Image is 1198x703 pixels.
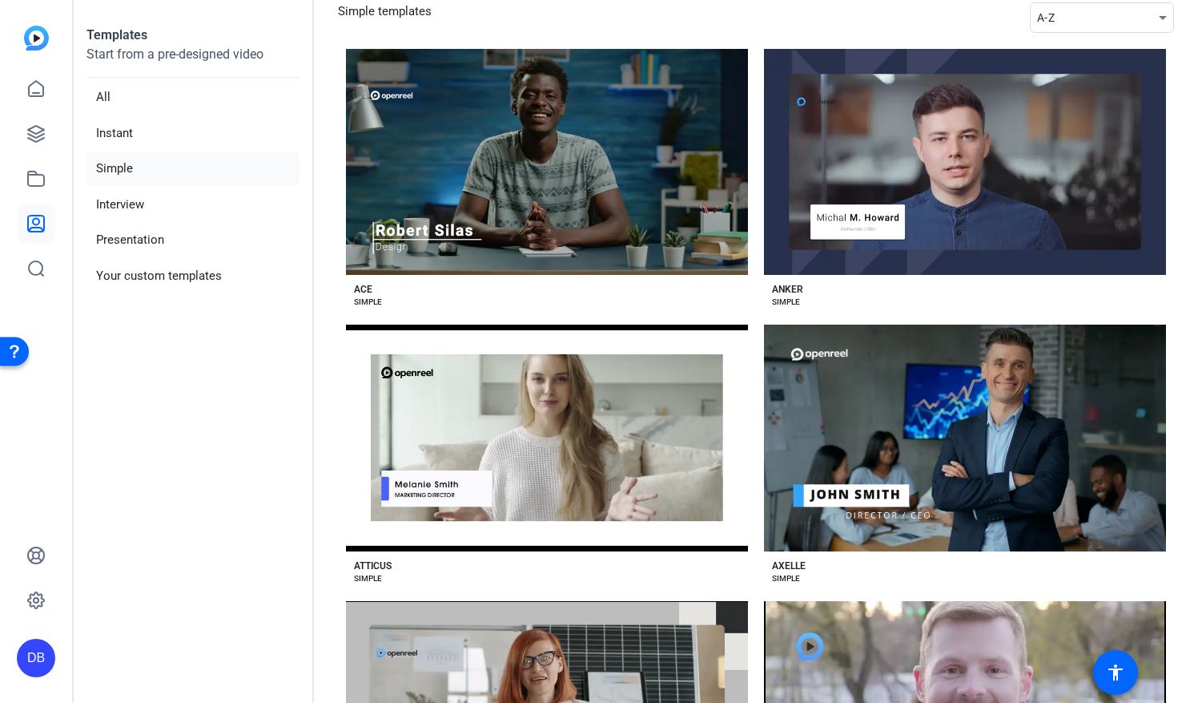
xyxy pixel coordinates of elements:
[86,117,299,150] li: Instant
[86,81,299,114] li: All
[86,45,299,78] p: Start from a pre-designed video
[1106,663,1125,682] mat-icon: accessibility
[17,639,55,677] div: DB
[24,26,49,51] img: blue-gradient.svg
[1037,11,1055,24] span: A-Z
[86,152,299,185] li: Simple
[338,2,432,33] h3: Simple templates
[86,260,299,293] li: Your custom templates
[86,224,299,257] li: Presentation
[86,27,147,42] strong: Templates
[86,188,299,221] li: Interview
